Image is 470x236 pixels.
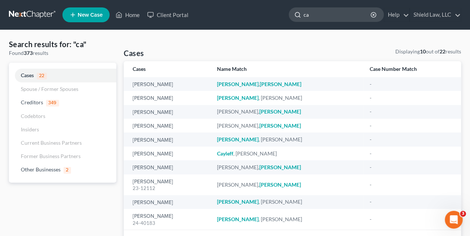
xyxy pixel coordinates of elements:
[24,50,33,56] strong: 373
[133,185,205,192] div: 23-12112
[420,48,426,55] strong: 10
[440,48,445,55] strong: 22
[21,126,39,132] span: Insiders
[133,165,173,170] a: [PERSON_NAME]
[369,216,452,223] div: -
[369,164,452,171] div: -
[217,164,358,171] div: [PERSON_NAME],
[9,96,116,109] a: Creditors349
[217,81,259,87] em: [PERSON_NAME]
[384,8,409,22] a: Help
[21,113,45,119] span: Codebtors
[9,150,116,163] a: Former Business Partners
[9,69,116,82] a: Cases22
[217,216,259,222] em: [PERSON_NAME]
[369,94,452,102] div: -
[217,198,358,206] div: , [PERSON_NAME]
[133,220,205,227] div: 24-40183
[217,216,358,223] div: , [PERSON_NAME]
[133,214,173,219] a: [PERSON_NAME]
[217,150,358,157] div: , [PERSON_NAME]
[217,199,259,205] em: [PERSON_NAME]
[410,8,461,22] a: Shield Law, LLC
[9,39,116,49] h4: Search results for: "ca"
[259,164,301,170] em: [PERSON_NAME]
[124,48,144,58] h4: Cases
[369,122,452,130] div: -
[21,99,43,105] span: Creditors
[133,179,173,184] a: [PERSON_NAME]
[369,108,452,115] div: -
[143,8,192,22] a: Client Portal
[9,163,116,177] a: Other Businesses2
[78,12,103,18] span: New Case
[445,211,463,229] iframe: Intercom live chat
[217,94,358,102] div: , [PERSON_NAME]
[217,95,259,101] em: [PERSON_NAME]
[21,86,78,92] span: Spouse / Former Spouses
[133,110,173,115] a: [PERSON_NAME]
[21,153,81,159] span: Former Business Partners
[9,49,116,57] div: Found results
[304,8,372,22] input: Search by name...
[260,81,301,87] em: [PERSON_NAME]
[21,140,82,146] span: Current Business Partners
[46,100,59,106] span: 349
[133,200,173,205] a: [PERSON_NAME]
[363,61,461,77] th: Case Number Match
[217,122,358,130] div: [PERSON_NAME],
[460,211,466,217] span: 3
[217,181,358,189] div: [PERSON_NAME],
[259,181,301,188] em: [PERSON_NAME]
[217,81,358,88] div: ,
[9,123,116,136] a: Insiders
[133,124,173,129] a: [PERSON_NAME]
[112,8,143,22] a: Home
[37,73,47,79] span: 22
[217,108,358,115] div: [PERSON_NAME],
[9,109,116,123] a: Codebtors
[369,181,452,189] div: -
[133,151,173,157] a: [PERSON_NAME]
[217,136,259,142] em: [PERSON_NAME]
[369,136,452,143] div: -
[133,96,173,101] a: [PERSON_NAME]
[64,167,71,174] span: 2
[9,82,116,96] a: Spouse / Former Spouses
[133,82,173,87] a: [PERSON_NAME]
[21,72,34,78] span: Cases
[9,136,116,150] a: Current Business Partners
[369,150,452,157] div: -
[21,166,61,173] span: Other Businesses
[369,81,452,88] div: -
[259,122,301,129] em: [PERSON_NAME]
[133,138,173,143] a: [PERSON_NAME]
[369,198,452,206] div: -
[395,48,461,55] div: Displaying out of results
[217,150,233,157] em: Cayleff
[259,108,301,115] em: [PERSON_NAME]
[217,136,358,143] div: , [PERSON_NAME]
[124,61,211,77] th: Cases
[211,61,364,77] th: Name Match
